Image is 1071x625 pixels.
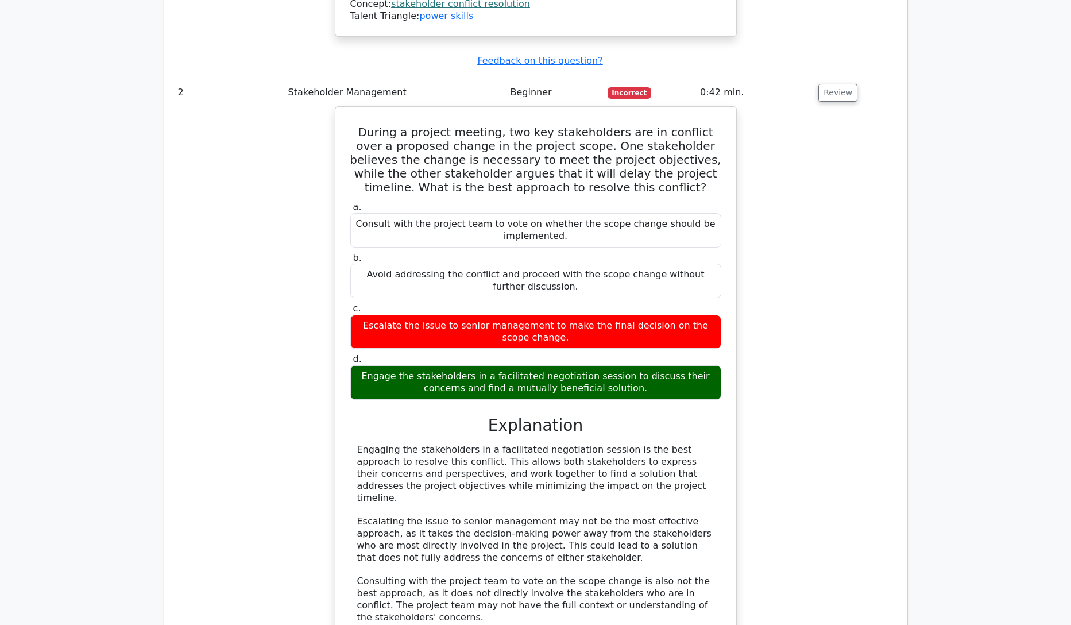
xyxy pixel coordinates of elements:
span: d. [353,353,362,364]
h5: During a project meeting, two key stakeholders are in conflict over a proposed change in the proj... [349,125,722,194]
span: Incorrect [608,87,652,99]
td: Stakeholder Management [284,76,506,109]
div: Consult with the project team to vote on whether the scope change should be implemented. [350,213,721,248]
div: Avoid addressing the conflict and proceed with the scope change without further discussion. [350,264,721,298]
td: 0:42 min. [695,76,814,109]
td: 2 [173,76,284,109]
td: Beginner [506,76,603,109]
span: a. [353,201,362,212]
span: b. [353,252,362,263]
a: Feedback on this question? [477,55,602,66]
span: c. [353,303,361,314]
div: Engage the stakeholders in a facilitated negotiation session to discuss their concerns and find a... [350,365,721,400]
button: Review [818,84,857,102]
a: power skills [419,10,473,21]
div: Escalate the issue to senior management to make the final decision on the scope change. [350,315,721,349]
h3: Explanation [357,416,714,435]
